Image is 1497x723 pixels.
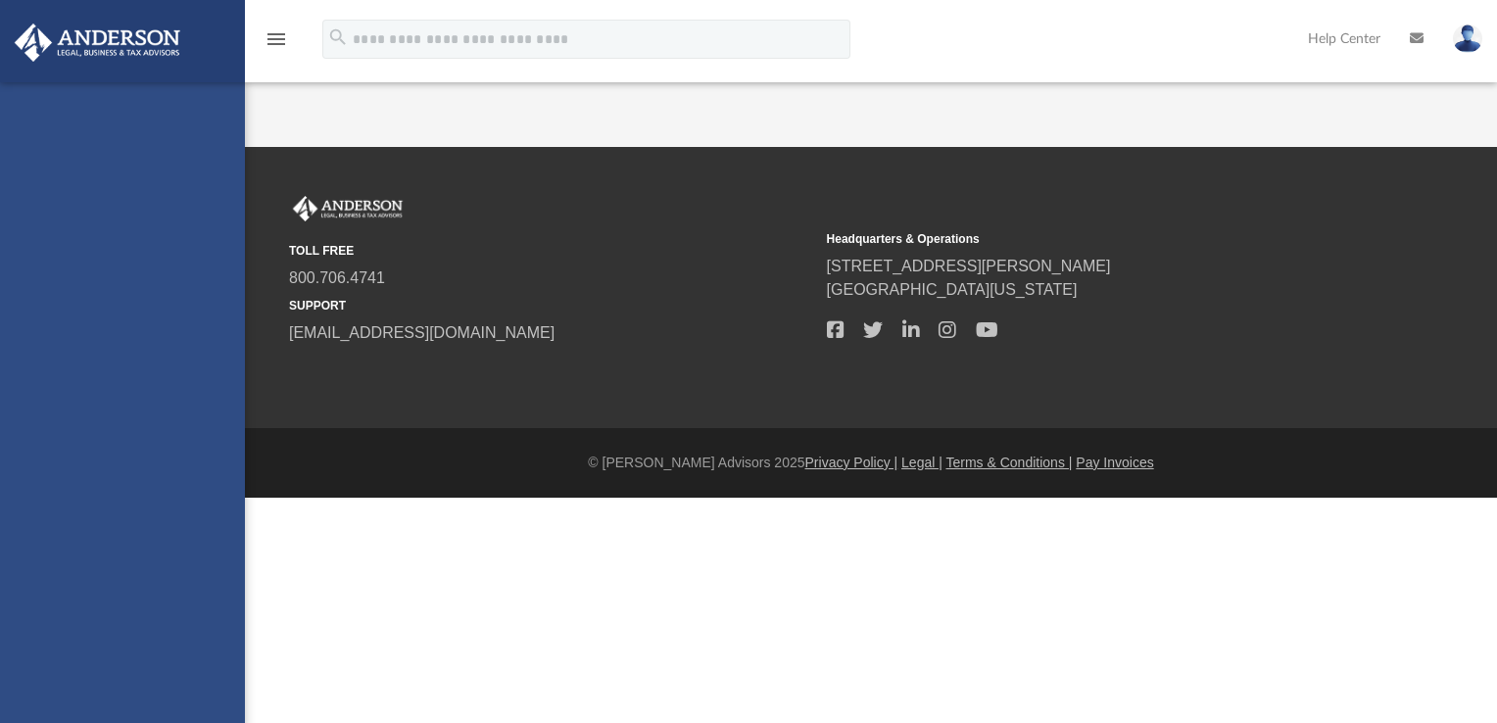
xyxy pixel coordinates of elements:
[805,455,898,470] a: Privacy Policy |
[265,37,288,51] a: menu
[289,196,407,221] img: Anderson Advisors Platinum Portal
[827,258,1111,274] a: [STREET_ADDRESS][PERSON_NAME]
[265,27,288,51] i: menu
[827,281,1078,298] a: [GEOGRAPHIC_DATA][US_STATE]
[1453,24,1482,53] img: User Pic
[289,242,813,260] small: TOLL FREE
[9,24,186,62] img: Anderson Advisors Platinum Portal
[327,26,349,48] i: search
[289,297,813,314] small: SUPPORT
[289,324,555,341] a: [EMAIL_ADDRESS][DOMAIN_NAME]
[827,230,1351,248] small: Headquarters & Operations
[946,455,1073,470] a: Terms & Conditions |
[1076,455,1153,470] a: Pay Invoices
[901,455,942,470] a: Legal |
[245,453,1497,473] div: © [PERSON_NAME] Advisors 2025
[289,269,385,286] a: 800.706.4741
